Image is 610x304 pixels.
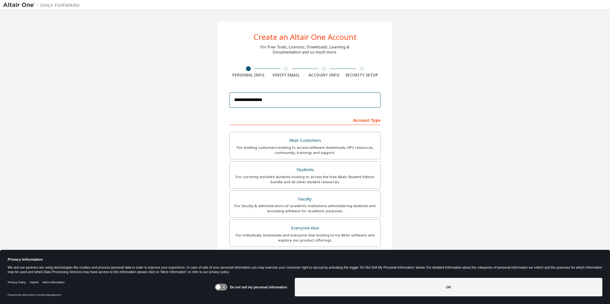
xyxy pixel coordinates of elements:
div: Account Info [305,73,343,78]
div: Students [234,165,376,174]
div: Altair Customers [234,136,376,145]
div: For existing customers looking to access software downloads, HPC resources, community, trainings ... [234,145,376,155]
div: Everyone else [234,224,376,233]
div: Account Type [229,115,381,125]
div: Verify Email [267,73,305,78]
div: Security Setup [343,73,381,78]
div: Create an Altair One Account [254,33,357,41]
div: For faculty & administrators of academic institutions administering students and accessing softwa... [234,203,376,214]
img: Altair One [3,2,83,8]
div: Faculty [234,195,376,204]
div: For individuals, businesses and everyone else looking to try Altair software and explore our prod... [234,233,376,243]
div: For currently enrolled students looking to access the free Altair Student Edition bundle and all ... [234,174,376,185]
div: Personal Info [229,73,267,78]
div: For Free Trials, Licenses, Downloads, Learning & Documentation and so much more. [261,45,349,55]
